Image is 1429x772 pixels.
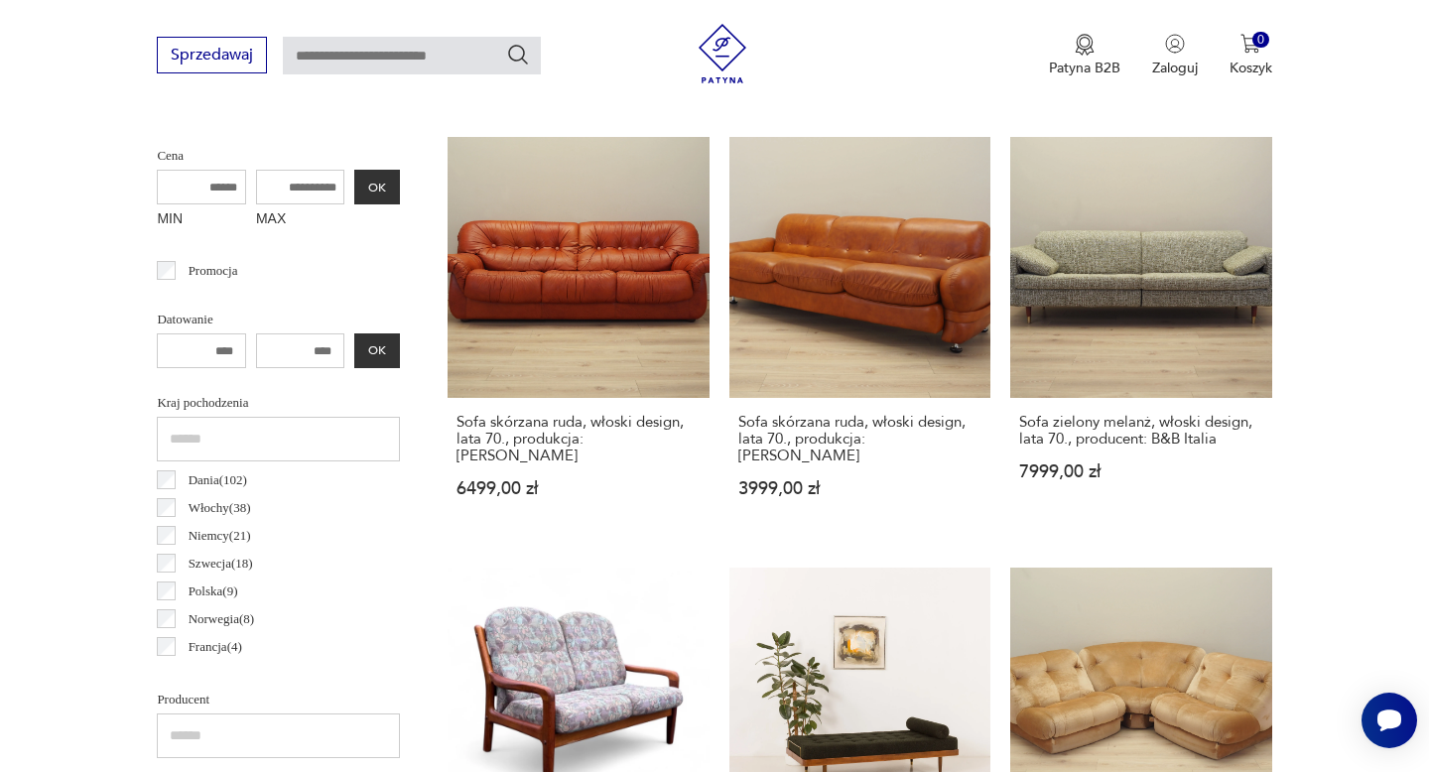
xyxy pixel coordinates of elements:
img: Ikona koszyka [1240,34,1260,54]
p: Włochy ( 38 ) [189,497,251,519]
button: OK [354,170,400,204]
label: MIN [157,204,246,236]
p: Patyna B2B [1049,59,1120,77]
p: Koszyk [1230,59,1272,77]
p: Niemcy ( 21 ) [189,525,251,547]
p: 6499,00 zł [456,480,700,497]
button: Patyna B2B [1049,34,1120,77]
button: Szukaj [506,43,530,66]
img: Patyna - sklep z meblami i dekoracjami vintage [693,24,752,83]
a: Sprzedawaj [157,50,267,64]
p: Polska ( 9 ) [189,580,238,602]
a: Sofa skórzana ruda, włoski design, lata 70., produkcja: PelleRossiSofa skórzana ruda, włoski desi... [448,137,709,536]
p: Producent [157,689,400,710]
a: Sofa zielony melanż, włoski design, lata 70., producent: B&B ItaliaSofa zielony melanż, włoski de... [1010,137,1271,536]
p: Kraj pochodzenia [157,392,400,414]
div: 0 [1252,32,1269,49]
p: Szwajcaria ( 4 ) [189,664,260,686]
button: 0Koszyk [1230,34,1272,77]
p: Francja ( 4 ) [189,636,242,658]
p: Datowanie [157,309,400,330]
p: 3999,00 zł [738,480,981,497]
button: Zaloguj [1152,34,1198,77]
button: OK [354,333,400,368]
p: 7999,00 zł [1019,463,1262,480]
p: Promocja [189,260,238,282]
button: Sprzedawaj [157,37,267,73]
a: Ikona medaluPatyna B2B [1049,34,1120,77]
p: Dania ( 102 ) [189,469,247,491]
p: Norwegia ( 8 ) [189,608,254,630]
h3: Sofa zielony melanż, włoski design, lata 70., producent: B&B Italia [1019,414,1262,448]
iframe: Smartsupp widget button [1362,693,1417,748]
p: Cena [157,145,400,167]
img: Ikona medalu [1075,34,1095,56]
img: Ikonka użytkownika [1165,34,1185,54]
p: Zaloguj [1152,59,1198,77]
h3: Sofa skórzana ruda, włoski design, lata 70., produkcja: [PERSON_NAME] [738,414,981,464]
h3: Sofa skórzana ruda, włoski design, lata 70., produkcja: [PERSON_NAME] [456,414,700,464]
a: Sofa skórzana ruda, włoski design, lata 70., produkcja: WłochySofa skórzana ruda, włoski design, ... [729,137,990,536]
p: Szwecja ( 18 ) [189,553,253,575]
label: MAX [256,204,345,236]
